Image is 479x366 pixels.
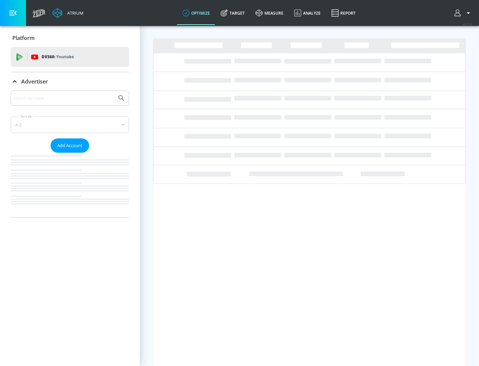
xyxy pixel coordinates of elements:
a: optimize [177,1,215,25]
div: A-Z [11,116,129,133]
div: Advertiser [11,72,129,91]
div: Atrium [65,10,83,16]
a: Atrium [53,8,83,18]
p: DV360: [42,53,74,61]
a: Report [326,1,361,25]
div: Advertiser [11,91,129,217]
nav: list of Advertiser [11,153,129,217]
a: measure [250,1,289,25]
button: Add Account [51,138,89,153]
input: Search by name [13,94,114,102]
p: Platform [12,34,35,42]
div: Platform [11,29,129,47]
span: Add Account [57,142,82,149]
a: Analyze [289,1,326,25]
div: DV360: Youtube [11,47,129,67]
span: v 4.25.2 [463,22,472,26]
p: Youtube [56,53,74,60]
p: Advertiser [21,78,48,85]
label: Sort By [19,114,33,118]
a: Target [215,1,250,25]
